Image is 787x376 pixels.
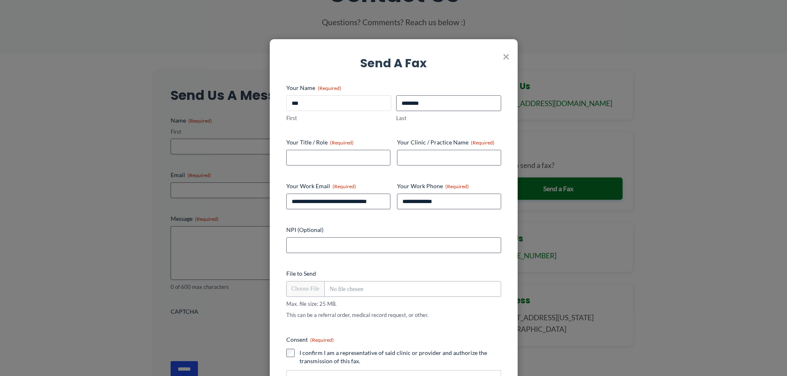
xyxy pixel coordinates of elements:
[330,140,354,146] span: (Required)
[445,183,469,189] span: (Required)
[318,85,341,91] span: (Required)
[300,349,501,365] label: I confirm I am a representative of said clinic or provider and authorize the transmission of this...
[286,336,334,344] legend: Consent
[310,337,334,343] span: (Required)
[397,138,501,147] label: Your Clinic / Practice Name
[503,45,509,67] span: ×
[286,182,390,190] label: Your Work Email
[286,138,390,147] label: Your Title / Role
[396,114,501,122] label: Last
[286,114,391,122] label: First
[286,226,501,234] label: NPI (Optional)
[286,84,341,92] legend: Your Name
[286,300,501,308] span: Max. file size: 25 MB.
[471,140,495,146] span: (Required)
[397,182,501,190] label: Your Work Phone
[333,183,356,189] span: (Required)
[286,56,501,71] h3: Send a Fax
[286,270,501,278] label: File to Send
[286,311,501,319] div: This can be a referral order, medical record request, or other.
